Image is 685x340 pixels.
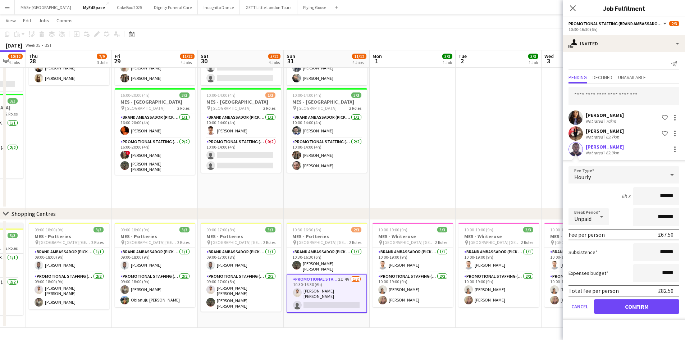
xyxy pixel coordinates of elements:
span: Edit [23,17,31,24]
span: Promotional Staffing (Brand Ambassadors) [568,21,662,26]
span: 3/3 [523,227,533,232]
span: 3 [543,57,554,65]
app-card-role: Promotional Staffing (Brand Ambassadors)0/210:00-14:00 (4h) [201,138,281,173]
app-card-role: Brand Ambassador (Pick up)1/110:00-14:00 (4h)[PERSON_NAME] [287,113,367,138]
span: 09:00-18:00 (9h) [35,227,64,232]
button: MAS+ [GEOGRAPHIC_DATA] [15,0,77,14]
span: 5/12 [268,54,280,59]
span: [GEOGRAPHIC_DATA] [GEOGRAPHIC_DATA] [297,240,349,245]
span: Sat [201,53,209,59]
div: [DATE] [6,42,22,49]
app-job-card: 10:30-16:30 (6h)2/3MES - Potteries [GEOGRAPHIC_DATA] [GEOGRAPHIC_DATA]2 RolesBrand Ambassador (Pi... [287,223,367,313]
div: Not rated [586,150,604,155]
app-card-role: Brand Ambassador (Pick up)1/110:00-19:00 (9h)[PERSON_NAME] [544,248,625,272]
app-card-role: Promotional Staffing (Brand Ambassadors)2/210:00-14:00 (4h)[PERSON_NAME][PERSON_NAME] [115,50,195,85]
span: 1/3 [265,92,275,98]
span: 7/9 [97,54,107,59]
span: Comms [56,17,73,24]
span: 2 Roles [177,240,189,245]
h3: MES - Potteries [29,233,109,240]
span: 09:00-17:00 (8h) [206,227,236,232]
span: 1 [371,57,382,65]
app-card-role: Brand Ambassador (Pick up)1/110:00-14:00 (4h)[PERSON_NAME] [201,113,281,138]
app-card-role: Promotional Staffing (Brand Ambassadors)4I1A0/210:00-14:00 (4h) [201,50,281,85]
span: Pending [568,75,587,80]
app-card-role: Brand Ambassador (Pick up)1/110:30-16:30 (6h)[PERSON_NAME] [PERSON_NAME] [287,248,367,275]
span: 2 Roles [263,105,275,111]
span: 3/3 [179,227,189,232]
span: 2 [457,57,467,65]
div: £67.50 [658,231,673,238]
span: Jobs [38,17,49,24]
label: Expenses budget [568,270,608,276]
div: [PERSON_NAME] [586,112,624,118]
span: 3/3 [528,54,538,59]
span: 2 Roles [349,240,361,245]
span: 10:00-19:00 (9h) [464,227,493,232]
div: 69.7km [604,134,621,140]
app-card-role: Promotional Staffing (Brand Ambassadors)2I4A1/210:30-16:30 (6h)[PERSON_NAME] [PERSON_NAME] [287,275,367,313]
span: 10:30-16:30 (6h) [292,227,321,232]
app-job-card: 10:00-19:00 (9h)3/3MES - Whiterose [GEOGRAPHIC_DATA] [GEOGRAPHIC_DATA]2 RolesBrand Ambassador (Pi... [544,223,625,307]
span: Week 35 [24,42,42,48]
span: Mon [373,53,382,59]
span: 10/12 [8,54,23,59]
app-card-role: Promotional Staffing (Brand Ambassadors)2/210:00-19:00 (9h)[PERSON_NAME][PERSON_NAME] [373,272,453,307]
app-card-role: Promotional Staffing (Brand Ambassadors)2/216:00-20:00 (4h)[PERSON_NAME][PERSON_NAME] [29,50,109,85]
a: Jobs [36,16,52,25]
h3: MES - Whiterose [458,233,539,240]
span: [GEOGRAPHIC_DATA] [211,105,251,111]
div: 16:00-20:00 (4h)3/3MES - [GEOGRAPHIC_DATA] [GEOGRAPHIC_DATA]2 RolesBrand Ambassador (Pick up)1/11... [115,88,195,175]
span: Hourly [574,173,591,181]
h3: MES - Whiterose [373,233,453,240]
span: 2 Roles [435,240,447,245]
span: 10:00-14:00 (4h) [206,92,236,98]
app-job-card: 09:00-18:00 (9h)3/3MES - Potteries [GEOGRAPHIC_DATA] [GEOGRAPHIC_DATA]2 RolesBrand Ambassador (Pi... [29,223,109,309]
div: 10:00-19:00 (9h)3/3MES - Whiterose [GEOGRAPHIC_DATA] [GEOGRAPHIC_DATA]2 RolesBrand Ambassador (Pi... [373,223,453,307]
span: 10:00-19:00 (9h) [550,227,579,232]
span: 2 Roles [263,240,275,245]
app-card-role: Brand Ambassador (Pick up)1/109:00-18:00 (9h)[PERSON_NAME] [29,248,109,272]
a: Edit [20,16,34,25]
span: [GEOGRAPHIC_DATA] [GEOGRAPHIC_DATA] [555,240,607,245]
span: 3/3 [265,227,275,232]
span: Tue [458,53,467,59]
div: 3 Jobs [97,60,108,65]
span: [GEOGRAPHIC_DATA] [GEOGRAPHIC_DATA] [383,240,435,245]
span: 2 Roles [177,105,189,111]
div: Shopping Centres [12,210,56,217]
app-job-card: 10:00-14:00 (4h)1/3MES - [GEOGRAPHIC_DATA] [GEOGRAPHIC_DATA]2 RolesBrand Ambassador (Pick up)1/11... [201,88,281,173]
button: Dignity Funeral Care [148,0,198,14]
div: Not rated [586,134,604,140]
span: 2 Roles [5,111,18,117]
span: 3/3 [93,227,104,232]
span: 3/3 [442,54,452,59]
a: View [3,16,19,25]
h3: MES - Whiterose [544,233,625,240]
app-card-role: Brand Ambassador (Pick up)1/116:00-20:00 (4h)[PERSON_NAME] [115,113,195,138]
div: 10:00-19:00 (9h)3/3MES - Whiterose [GEOGRAPHIC_DATA] [GEOGRAPHIC_DATA]2 RolesBrand Ambassador (Pi... [458,223,539,307]
h3: MES - [GEOGRAPHIC_DATA] [287,99,367,105]
app-card-role: Promotional Staffing (Brand Ambassadors)2/210:00-14:00 (4h)[PERSON_NAME][PERSON_NAME] [287,138,367,173]
button: Promotional Staffing (Brand Ambassadors) [568,21,668,26]
div: 09:00-17:00 (8h)3/3MES - Potteries [GEOGRAPHIC_DATA] [GEOGRAPHIC_DATA]2 RolesBrand Ambassador (Pi... [201,223,281,312]
span: 2 Roles [521,240,533,245]
div: 62.9km [604,150,621,155]
h3: MES - [GEOGRAPHIC_DATA] [201,99,281,105]
button: MyEdSpace [77,0,111,14]
span: 29 [114,57,120,65]
div: Fee per person [568,231,605,238]
app-card-role: Promotional Staffing (Brand Ambassadors)2/210:00-19:00 (9h)[PERSON_NAME][PERSON_NAME] [544,272,625,307]
span: 2/3 [351,227,361,232]
div: 10:30-16:30 (6h) [568,27,679,32]
div: [PERSON_NAME] [586,144,624,150]
app-card-role: Promotional Staffing (Brand Ambassadors)2/209:00-17:00 (8h)[PERSON_NAME] [PERSON_NAME][PERSON_NAM... [201,272,281,312]
div: 4 Jobs [181,60,194,65]
span: 11/12 [180,54,195,59]
div: Invited [563,35,685,52]
span: 2 Roles [5,245,18,251]
app-job-card: 10:00-14:00 (4h)3/3MES - [GEOGRAPHIC_DATA] [GEOGRAPHIC_DATA]2 RolesBrand Ambassador (Pick up)1/11... [287,88,367,173]
span: 2 Roles [349,105,361,111]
